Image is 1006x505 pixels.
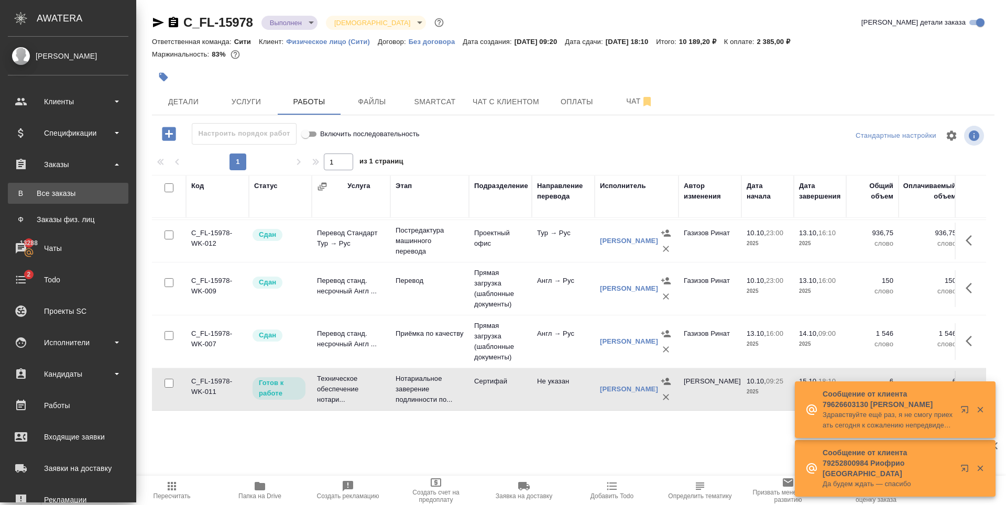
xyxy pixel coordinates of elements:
a: [PERSON_NAME] [600,237,658,245]
div: Исполнитель [600,181,646,191]
td: Сертифай [469,371,532,408]
a: Работы [3,392,134,419]
button: Скопировать ссылку [167,16,180,29]
td: Перевод станд. несрочный Англ ... [312,270,390,307]
p: 1 546 [904,328,956,339]
div: Спецификации [8,125,128,141]
p: 2025 [799,238,841,249]
div: Общий объем [851,181,893,202]
p: Приёмка по качеству [396,328,464,339]
button: Назначить [658,326,674,342]
button: Удалить [658,289,674,304]
p: слово [904,238,956,249]
p: Сообщение от клиента 79626603130 [PERSON_NAME] [823,389,954,410]
button: [DEMOGRAPHIC_DATA] [331,18,413,27]
a: Входящие заявки [3,424,134,450]
button: Определить тематику [656,476,744,505]
button: Пересчитать [128,476,216,505]
span: 2 [20,269,37,280]
p: 10.10, [747,277,766,284]
p: Перевод [396,276,464,286]
td: Англ → Рус [532,323,595,360]
div: Менеджер проверил работу исполнителя, передает ее на следующий этап [251,228,307,242]
a: ФЗаказы физ. лиц [8,209,128,230]
span: Папка на Drive [238,492,281,500]
button: Папка на Drive [216,476,304,505]
div: Выполнен [326,16,426,30]
div: Подразделение [474,181,528,191]
td: Не указан [532,371,595,408]
p: Сдан [259,229,276,240]
button: Здесь прячутся важные кнопки [959,376,985,401]
div: Исполнитель может приступить к работе [251,376,307,401]
div: Заявки на доставку [8,460,128,476]
div: Кандидаты [8,366,128,382]
a: [PERSON_NAME] [600,337,658,345]
a: Проекты SC [3,298,134,324]
p: Да будем ждать — спасибо [823,479,954,489]
p: 09:00 [818,330,836,337]
p: 2025 [747,286,789,297]
button: Создать счет на предоплату [392,476,480,505]
a: 2Todo [3,267,134,293]
button: Удалить [658,389,674,405]
button: Выполнен [267,18,305,27]
p: 2025 [747,387,789,397]
td: Проектный офис [469,223,532,259]
div: Оплачиваемый объем [903,181,956,202]
div: Чаты [8,240,128,256]
button: Призвать менеджера по развитию [744,476,832,505]
p: 13.10, [747,330,766,337]
button: Доп статусы указывают на важность/срочность заказа [432,16,446,29]
div: AWATERA [37,8,136,29]
a: Заявки на доставку [3,455,134,481]
button: Сгруппировать [317,181,327,192]
p: Без договора [409,38,463,46]
div: Проекты SC [8,303,128,319]
span: Создать счет на предоплату [398,489,474,503]
span: Заявка на доставку [496,492,552,500]
td: C_FL-15978-WK-012 [186,223,249,259]
td: Прямая загрузка (шаблонные документы) [469,262,532,315]
p: Дата создания: [463,38,514,46]
p: 2 385,00 ₽ [757,38,799,46]
td: Газизов Ринат [679,323,741,360]
div: Все заказы [13,188,123,199]
button: Назначить [658,225,674,241]
p: слово [851,286,893,297]
div: Заказы [8,157,128,172]
div: Этап [396,181,412,191]
p: Постредактура машинного перевода [396,225,464,257]
p: 936,75 [851,228,893,238]
div: Исполнители [8,335,128,350]
span: Посмотреть информацию [964,126,986,146]
a: Физическое лицо (Сити) [286,37,378,46]
p: Сити [234,38,259,46]
p: 1 546 [851,328,893,339]
td: Техническое обеспечение нотари... [312,368,390,410]
span: Включить последовательность [320,129,420,139]
a: Без договора [409,37,463,46]
a: ВВсе заказы [8,183,128,204]
p: 16:00 [766,330,783,337]
p: 10.10, [747,377,766,385]
td: Англ → Рус [532,270,595,307]
p: Итого: [656,38,679,46]
button: Скопировать ссылку для ЯМессенджера [152,16,165,29]
td: Газизов Ринат [679,223,741,259]
button: Назначить [658,374,674,389]
div: Дата начала [747,181,789,202]
p: 16:10 [818,229,836,237]
span: [PERSON_NAME] детали заказа [861,17,966,28]
td: Газизов Ринат [679,270,741,307]
p: 16:00 [818,277,836,284]
td: Перевод станд. несрочный Англ ... [312,323,390,360]
div: Услуга [347,181,370,191]
button: Заявка на доставку [480,476,568,505]
span: Чат [615,95,665,108]
span: Оплаты [552,95,602,108]
p: [DATE] 09:20 [515,38,565,46]
button: Открыть в новой вкладке [954,458,979,483]
p: 18:10 [818,377,836,385]
p: 83% [212,50,228,58]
